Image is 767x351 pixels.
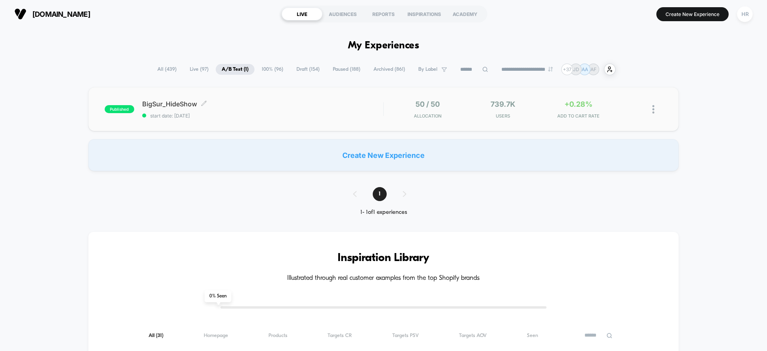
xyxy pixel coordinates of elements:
img: end [548,67,553,72]
div: + 37 [561,64,573,75]
span: Live ( 97 ) [184,64,215,75]
span: Homepage [204,333,228,339]
div: Create New Experience [88,139,679,171]
span: By Label [418,66,437,72]
h1: My Experiences [348,40,419,52]
div: LIVE [282,8,322,20]
span: start date: [DATE] [142,113,383,119]
div: HR [737,6,753,22]
span: Paused ( 188 ) [327,64,366,75]
h3: Inspiration Library [112,252,655,265]
span: ( 31 ) [156,333,163,338]
span: 1 [373,187,387,201]
span: A/B Test ( 1 ) [216,64,254,75]
span: Targets AOV [459,333,487,339]
div: INSPIRATIONS [404,8,445,20]
p: AA [582,66,588,72]
p: AF [590,66,596,72]
span: Allocation [414,113,441,119]
div: REPORTS [363,8,404,20]
button: Create New Experience [656,7,729,21]
span: Users [467,113,539,119]
p: JD [573,66,579,72]
span: [DOMAIN_NAME] [32,10,90,18]
img: close [652,105,654,114]
span: Targets CR [328,333,352,339]
span: published [105,105,134,113]
span: BigSur_HideShow [142,100,383,108]
h4: Illustrated through real customer examples from the top Shopify brands [112,275,655,282]
span: 50 / 50 [415,100,440,108]
span: Products [268,333,287,339]
span: Seen [527,333,538,339]
div: AUDIENCES [322,8,363,20]
span: 100% ( 96 ) [256,64,289,75]
span: All [149,333,163,339]
span: Draft ( 154 ) [290,64,326,75]
button: HR [735,6,755,22]
span: 739.7k [491,100,515,108]
button: [DOMAIN_NAME] [12,8,93,20]
span: All ( 439 ) [151,64,183,75]
span: +0.28% [564,100,592,108]
span: Archived ( 861 ) [368,64,411,75]
span: 0 % Seen [205,290,231,302]
img: Visually logo [14,8,26,20]
div: ACADEMY [445,8,485,20]
div: 1 - 1 of 1 experiences [345,209,422,216]
span: Targets PSV [392,333,419,339]
span: ADD TO CART RATE [542,113,614,119]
